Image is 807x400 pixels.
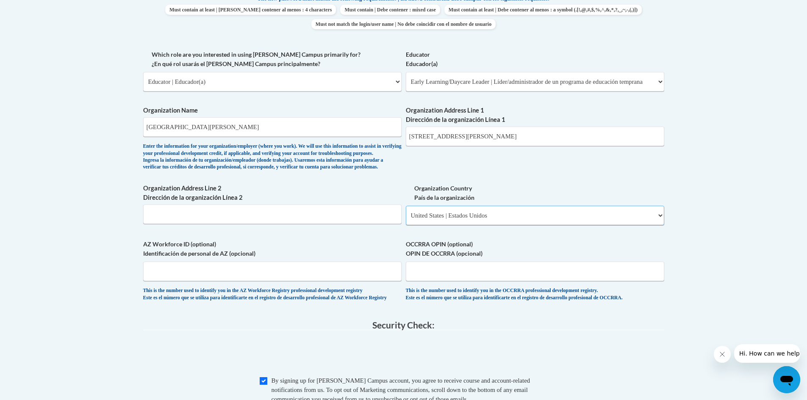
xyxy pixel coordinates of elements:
span: Hi. How can we help? [5,6,69,13]
div: This is the number used to identify you in the OCCRRA professional development registry. Este es ... [406,287,664,301]
span: Must contain at least | Debe contener al menos : a symbol (.[!,@,#,$,%,^,&,*,?,_,~,-,(,)]) [444,5,642,15]
iframe: Close message [714,346,731,363]
span: Must contain at least | [PERSON_NAME] contener al menos : 4 characters [165,5,336,15]
label: Organization Country País de la organización [406,184,664,202]
span: Security Check: [372,320,435,330]
div: Enter the information for your organization/employer (where you work). We will use this informati... [143,143,402,171]
iframe: Button to launch messaging window [773,366,800,393]
span: Must contain | Debe contener : mixed case [340,5,440,15]
span: Must not match the login/user name | No debe coincidir con el nombre de usuario [311,19,496,29]
label: Which role are you interested in using [PERSON_NAME] Campus primarily for? ¿En qué rol usarás el ... [143,50,402,69]
input: Metadata input [406,127,664,146]
label: Organization Address Line 1 Dirección de la organización Línea 1 [406,106,664,124]
label: Organization Address Line 2 Dirección de la organización Línea 2 [143,184,402,202]
iframe: Message from company [734,344,800,363]
input: Metadata input [143,204,402,224]
label: Educator Educador(a) [406,50,664,69]
label: OCCRRA OPIN (optional) OPIN DE OCCRRA (opcional) [406,240,664,258]
iframe: reCAPTCHA [339,339,468,372]
div: This is the number used to identify you in the AZ Workforce Registry professional development reg... [143,287,402,301]
input: Metadata input [143,117,402,137]
label: Organization Name [143,106,402,115]
label: AZ Workforce ID (optional) Identificación de personal de AZ (opcional) [143,240,402,258]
